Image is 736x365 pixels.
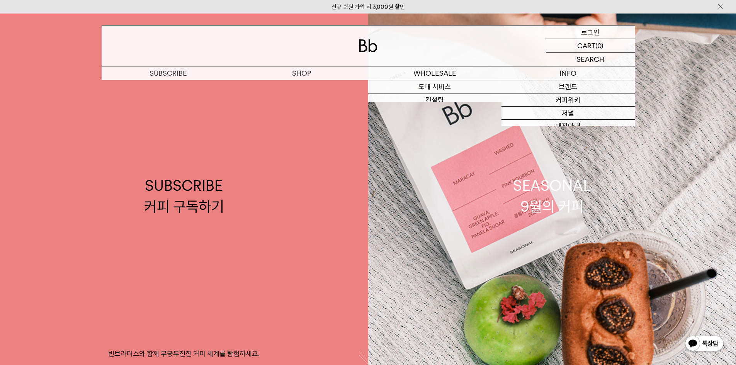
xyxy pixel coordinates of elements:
a: CART (0) [546,39,635,53]
p: CART [577,39,595,52]
a: 컨설팅 [368,93,501,107]
a: 브랜드 [501,80,635,93]
p: 로그인 [581,25,600,39]
a: SHOP [235,66,368,80]
p: INFO [501,66,635,80]
img: 로고 [359,39,377,52]
p: (0) [595,39,603,52]
a: 로그인 [546,25,635,39]
p: WHOLESALE [368,66,501,80]
a: 신규 회원 가입 시 3,000원 할인 [331,3,405,10]
img: 카카오톡 채널 1:1 채팅 버튼 [684,335,724,353]
a: SUBSCRIBE [102,66,235,80]
a: 매장안내 [501,120,635,133]
a: 저널 [501,107,635,120]
div: SUBSCRIBE 커피 구독하기 [144,175,224,216]
p: SEARCH [576,53,604,66]
div: SEASONAL 9월의 커피 [513,175,591,216]
a: 도매 서비스 [368,80,501,93]
a: 커피위키 [501,93,635,107]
